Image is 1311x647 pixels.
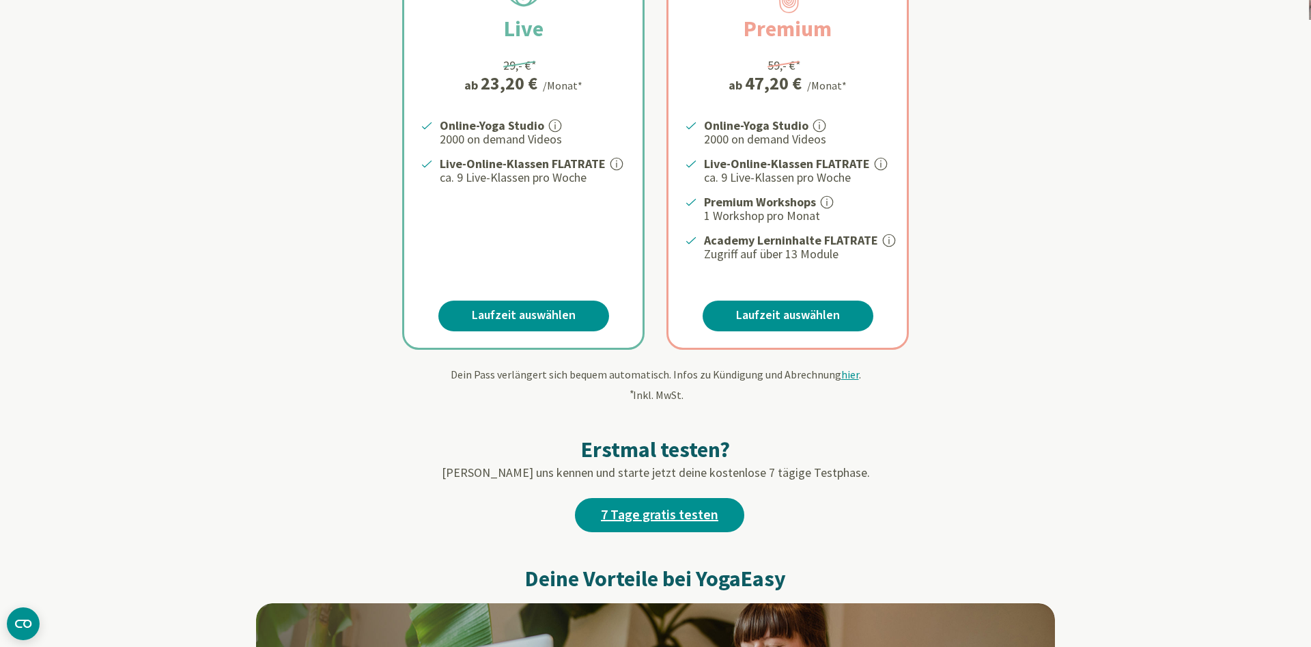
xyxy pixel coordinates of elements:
span: ab [464,76,481,94]
strong: Premium Workshops [704,194,816,210]
button: CMP-Widget öffnen [7,607,40,640]
div: 47,20 € [745,74,802,92]
a: Laufzeit auswählen [438,301,609,331]
p: 2000 on demand Videos [704,131,890,148]
strong: Live-Online-Klassen FLATRATE [440,156,606,171]
div: 23,20 € [481,74,537,92]
span: hier [841,368,859,381]
div: /Monat* [543,77,582,94]
a: 7 Tage gratis testen [575,498,744,532]
div: 29,- €* [503,56,537,74]
strong: Online-Yoga Studio [704,118,808,133]
p: 1 Workshop pro Monat [704,208,890,224]
div: Dein Pass verlängert sich bequem automatisch. Infos zu Kündigung und Abrechnung . Inkl. MwSt. [256,366,1055,403]
p: ca. 9 Live-Klassen pro Woche [704,169,890,186]
p: ca. 9 Live-Klassen pro Woche [440,169,626,186]
p: Zugriff auf über 13 Module [704,246,890,262]
strong: Live-Online-Klassen FLATRATE [704,156,870,171]
strong: Academy Lerninhalte FLATRATE [704,232,878,248]
h2: Live [471,12,576,45]
span: ab [729,76,745,94]
h2: Erstmal testen? [256,436,1055,463]
p: 2000 on demand Videos [440,131,626,148]
h2: Deine Vorteile bei YogaEasy [256,565,1055,592]
p: [PERSON_NAME] uns kennen und starte jetzt deine kostenlose 7 tägige Testphase. [256,463,1055,482]
a: Laufzeit auswählen [703,301,873,331]
strong: Online-Yoga Studio [440,118,544,133]
div: 59,- €* [767,56,801,74]
h2: Premium [711,12,864,45]
div: /Monat* [807,77,847,94]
